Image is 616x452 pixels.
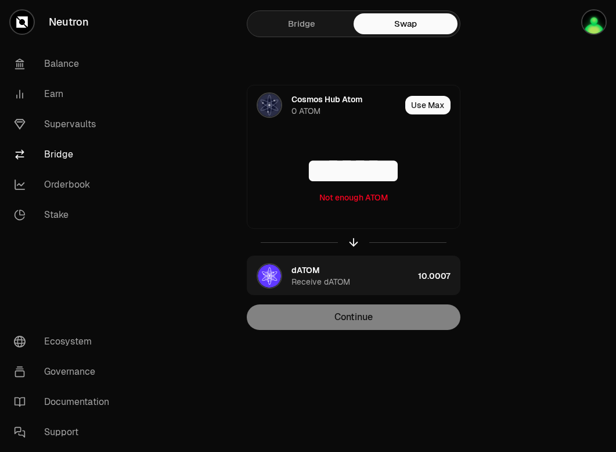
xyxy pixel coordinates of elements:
[291,264,320,276] div: dATOM
[582,10,606,34] img: DJAMEL STAKING
[247,256,413,296] div: dATOM LogodATOMReceive dATOM
[247,85,401,125] div: ATOM LogoCosmos Hub Atom0 ATOM
[5,200,125,230] a: Stake
[258,264,281,288] img: dATOM Logo
[291,105,320,117] div: 0 ATOM
[247,256,460,296] button: dATOM LogodATOMReceive dATOM10.0007
[5,417,125,447] a: Support
[5,49,125,79] a: Balance
[319,192,388,203] div: Not enough ATOM
[5,79,125,109] a: Earn
[250,13,354,34] a: Bridge
[5,139,125,170] a: Bridge
[5,109,125,139] a: Supervaults
[291,94,362,105] div: Cosmos Hub Atom
[291,276,350,288] div: Receive dATOM
[354,13,458,34] a: Swap
[418,256,460,296] div: 10.0007
[405,96,451,114] button: Use Max
[5,357,125,387] a: Governance
[258,94,281,117] img: ATOM Logo
[5,387,125,417] a: Documentation
[5,327,125,357] a: Ecosystem
[5,170,125,200] a: Orderbook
